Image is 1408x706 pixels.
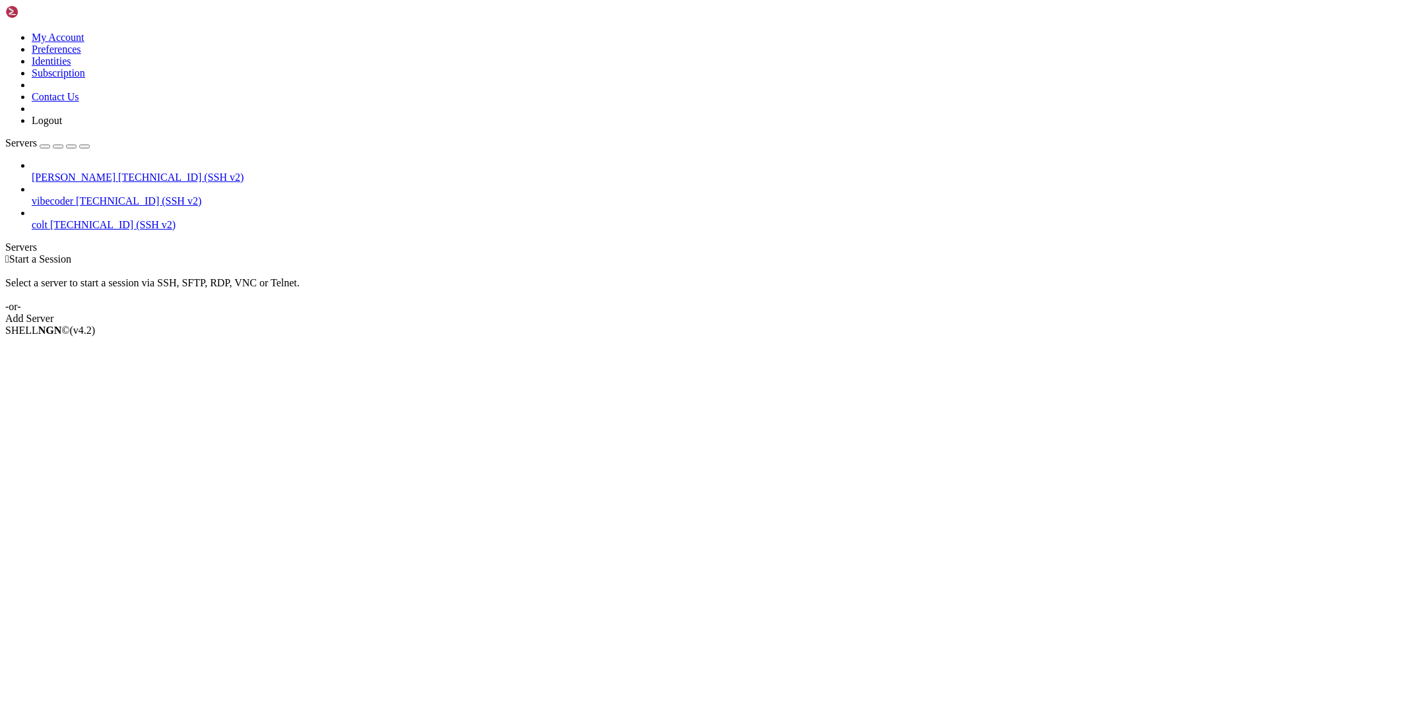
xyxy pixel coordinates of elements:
[5,253,9,265] span: 
[118,172,244,183] span: [TECHNICAL_ID] (SSH v2)
[5,241,1403,253] div: Servers
[32,183,1403,207] li: vibecoder [TECHNICAL_ID] (SSH v2)
[38,325,62,336] b: NGN
[70,325,96,336] span: 4.2.0
[32,219,48,230] span: colt
[32,91,79,102] a: Contact Us
[32,115,62,126] a: Logout
[32,55,71,67] a: Identities
[5,265,1403,313] div: Select a server to start a session via SSH, SFTP, RDP, VNC or Telnet. -or-
[50,219,176,230] span: [TECHNICAL_ID] (SSH v2)
[32,172,116,183] span: [PERSON_NAME]
[5,313,1403,325] div: Add Server
[5,325,95,336] span: SHELL ©
[32,44,81,55] a: Preferences
[5,137,90,148] a: Servers
[5,5,81,18] img: Shellngn
[76,195,201,207] span: [TECHNICAL_ID] (SSH v2)
[32,195,1403,207] a: vibecoder [TECHNICAL_ID] (SSH v2)
[32,67,85,79] a: Subscription
[32,219,1403,231] a: colt [TECHNICAL_ID] (SSH v2)
[5,137,37,148] span: Servers
[9,253,71,265] span: Start a Session
[32,207,1403,231] li: colt [TECHNICAL_ID] (SSH v2)
[32,32,84,43] a: My Account
[32,160,1403,183] li: [PERSON_NAME] [TECHNICAL_ID] (SSH v2)
[32,172,1403,183] a: [PERSON_NAME] [TECHNICAL_ID] (SSH v2)
[32,195,73,207] span: vibecoder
